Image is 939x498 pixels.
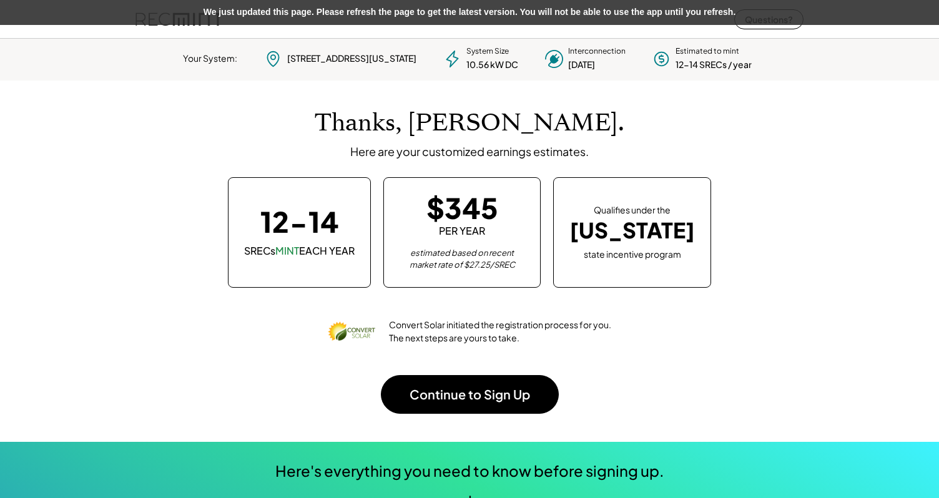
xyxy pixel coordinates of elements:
div: PER YEAR [439,224,485,238]
div: Here are your customized earnings estimates. [350,144,589,159]
div: SRECs EACH YEAR [244,244,355,258]
div: 12-14 SRECs / year [676,59,752,71]
div: [DATE] [568,59,595,71]
div: [STREET_ADDRESS][US_STATE] [287,52,416,65]
div: System Size [466,46,509,57]
font: MINT [275,244,299,257]
div: Convert Solar initiated the registration process for you. The next steps are yours to take. [389,318,612,344]
div: Your System: [183,52,237,65]
div: 12-14 [260,207,339,235]
div: Qualifies under the [594,204,671,217]
div: state incentive program [584,247,681,261]
div: $345 [426,193,498,222]
img: convert-solar.png [327,306,376,356]
div: Estimated to mint [676,46,739,57]
div: estimated based on recent market rate of $27.25/SREC [400,247,524,271]
button: Continue to Sign Up [381,375,559,414]
div: [US_STATE] [569,218,695,243]
div: Here's everything you need to know before signing up. [275,461,664,482]
h1: Thanks, [PERSON_NAME]. [315,109,624,138]
div: Interconnection [568,46,626,57]
div: 10.56 kW DC [466,59,518,71]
